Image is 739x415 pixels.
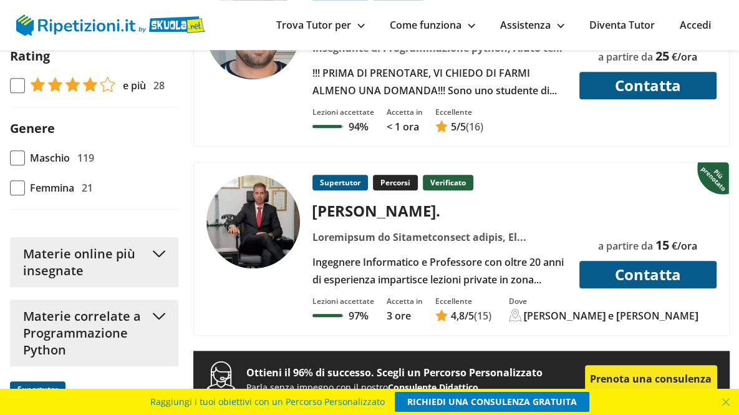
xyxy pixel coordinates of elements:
[82,179,93,197] span: 21
[246,381,585,393] p: Parla senza impegno con il nostro
[655,47,669,64] span: 25
[598,50,653,64] span: a partire da
[579,261,717,288] button: Contatta
[312,107,374,117] div: Lezioni accettate
[524,309,698,323] div: [PERSON_NAME] e [PERSON_NAME]
[276,18,365,32] a: Trova Tutor per
[10,47,50,64] label: Rating
[349,120,369,134] p: 94%
[451,120,466,134] span: /5
[150,392,385,412] span: Raggiungi i tuoi obiettivi con un Percorso Personalizzato
[307,64,571,99] div: !!! PRIMA DI PRENOTARE, VI CHIEDO DI FARMI ALMENO UNA DOMANDA!!! Sono uno studente di dottorato i...
[451,309,465,323] span: 4,8
[435,296,491,306] div: Eccellente
[312,175,368,190] p: Supertutor
[387,120,423,134] p: < 1 ora
[387,309,423,323] p: 3 ore
[16,14,205,36] img: logo Skuola.net | Ripetizioni.it
[435,120,483,134] a: 5/5(16)
[598,239,653,253] span: a partire da
[373,175,418,190] p: Percorsi
[423,175,473,190] p: Verificato
[30,77,115,92] img: tasso di risposta 4+
[509,296,698,306] div: Dove
[579,72,717,99] button: Contatta
[451,309,474,323] span: /5
[312,296,374,306] div: Lezioni accettate
[435,309,491,323] a: 4,8/5(15)
[307,253,571,288] div: Ingegnere Informatico e Professore con oltre 20 anni di esperienza impartisce lezioni private in ...
[246,364,585,381] p: Ottieni il 96% di successo. Scegli un Percorso Personalizzato
[500,18,564,32] a: Assistenza
[655,237,669,253] span: 15
[77,149,94,167] span: 119
[23,308,147,358] span: Materie correlate a Programmazione Python
[435,107,483,117] div: Eccellente
[206,361,236,397] img: prenota una consulenza
[206,175,300,268] img: tutor a Santi Cosma e Damiano - Davide
[123,77,146,94] span: e più
[395,392,589,412] a: RICHIEDI UNA CONSULENZA GRATUITA
[466,120,483,134] span: (16)
[589,18,655,32] a: Diventa Tutor
[390,18,475,32] a: Come funziona
[388,381,478,393] span: Consulente Didattico
[680,18,711,32] a: Accedi
[30,149,70,167] span: Maschio
[349,309,369,323] p: 97%
[30,179,74,197] span: Femmina
[451,120,456,134] span: 5
[585,365,717,393] a: Prenota una consulenza
[307,200,571,221] div: [PERSON_NAME].
[387,296,423,306] div: Accetta in
[10,381,65,397] span: Supertutor
[474,309,491,323] span: (15)
[23,245,147,279] span: Materie online più insegnate
[16,17,205,31] a: logo Skuola.net | Ripetizioni.it
[10,120,55,137] label: Genere
[153,77,165,94] span: 28
[307,228,571,246] div: Loremipsum do Sitametconsect adipis, El (seddoeiusmod temporincid), Utlab etdol magnaal, Enima mi...
[672,239,697,253] span: €/ora
[387,107,423,117] div: Accetta in
[697,161,732,195] img: Piu prenotato
[672,50,697,64] span: €/ora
